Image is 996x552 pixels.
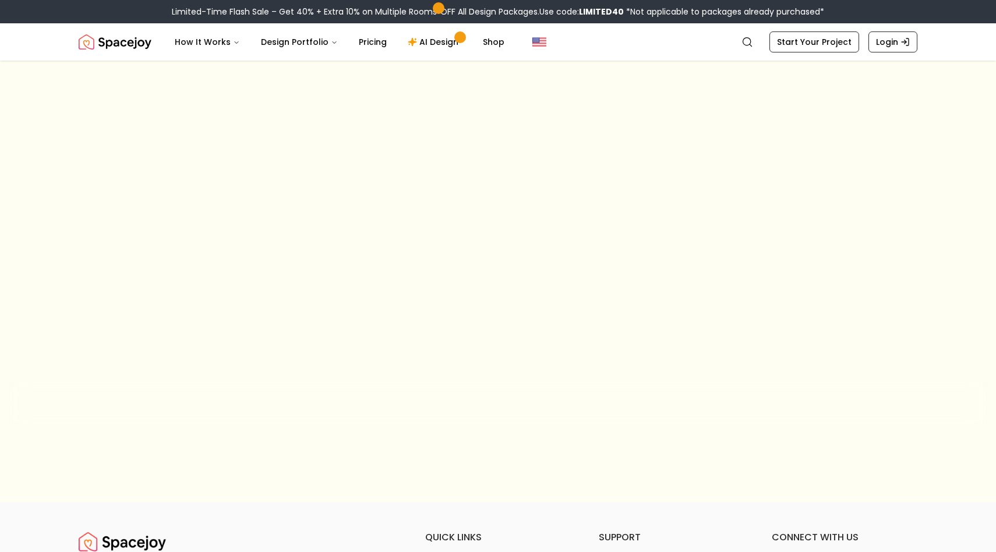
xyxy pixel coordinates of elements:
h6: support [599,530,744,544]
nav: Main [165,30,514,54]
img: Spacejoy Logo [79,30,151,54]
a: AI Design [398,30,471,54]
img: United States [532,35,546,49]
a: Start Your Project [769,31,859,52]
div: Limited-Time Flash Sale – Get 40% + Extra 10% on Multiple Rooms OFF All Design Packages. [172,6,824,17]
span: Use code: [539,6,624,17]
a: Pricing [349,30,396,54]
b: LIMITED40 [579,6,624,17]
h6: connect with us [772,530,917,544]
a: Shop [474,30,514,54]
a: Login [868,31,917,52]
h6: quick links [425,530,571,544]
button: How It Works [165,30,249,54]
span: *Not applicable to packages already purchased* [624,6,824,17]
a: Spacejoy [79,30,151,54]
button: Design Portfolio [252,30,347,54]
nav: Global [79,23,917,61]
